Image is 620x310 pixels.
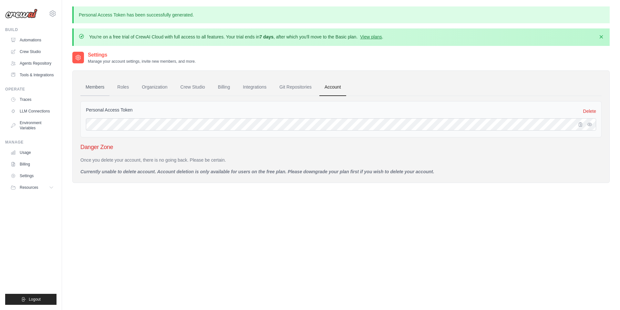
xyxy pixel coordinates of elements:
p: Currently unable to delete account. Account deletion is only available for users on the free plan... [80,168,602,175]
a: Integrations [238,79,272,96]
h2: Settings [88,51,196,59]
div: Build [5,27,57,32]
div: Operate [5,87,57,92]
button: Resources [8,182,57,193]
a: Account [319,79,346,96]
a: Environment Variables [8,118,57,133]
div: Manage [5,140,57,145]
a: Crew Studio [8,47,57,57]
a: Organization [137,79,172,96]
p: Manage your account settings, invite new members, and more. [88,59,196,64]
strong: 7 days [259,34,274,39]
a: Agents Repository [8,58,57,69]
a: Crew Studio [175,79,210,96]
a: Git Repositories [274,79,317,96]
a: Tools & Integrations [8,70,57,80]
a: LLM Connections [8,106,57,116]
img: Logo [5,9,37,18]
a: Automations [8,35,57,45]
h3: Danger Zone [80,143,602,152]
span: Resources [20,185,38,190]
p: Once you delete your account, there is no going back. Please be certain. [80,157,602,163]
a: Billing [8,159,57,169]
p: Personal Access Token has been successfully generated. [72,6,610,23]
a: Roles [112,79,134,96]
label: Personal Access Token [86,107,133,113]
span: Logout [29,297,41,302]
a: Billing [213,79,235,96]
a: Settings [8,171,57,181]
p: You're on a free trial of CrewAI Cloud with full access to all features. Your trial ends in , aft... [89,34,383,40]
a: Members [80,79,109,96]
a: Delete [583,108,596,114]
a: Traces [8,94,57,105]
button: Logout [5,294,57,305]
a: View plans [360,34,382,39]
a: Usage [8,147,57,158]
